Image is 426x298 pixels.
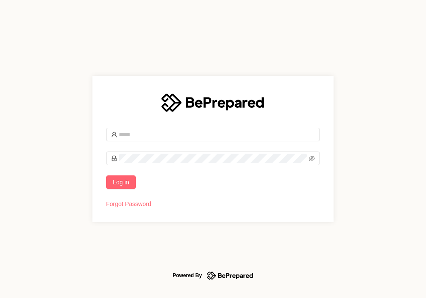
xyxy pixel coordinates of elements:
[113,178,129,187] span: Log in
[106,175,136,189] button: Log in
[309,155,315,161] span: eye-invisible
[173,270,202,281] div: Powered By
[111,132,117,138] span: user
[106,201,151,207] a: Forgot Password
[111,155,117,161] span: lock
